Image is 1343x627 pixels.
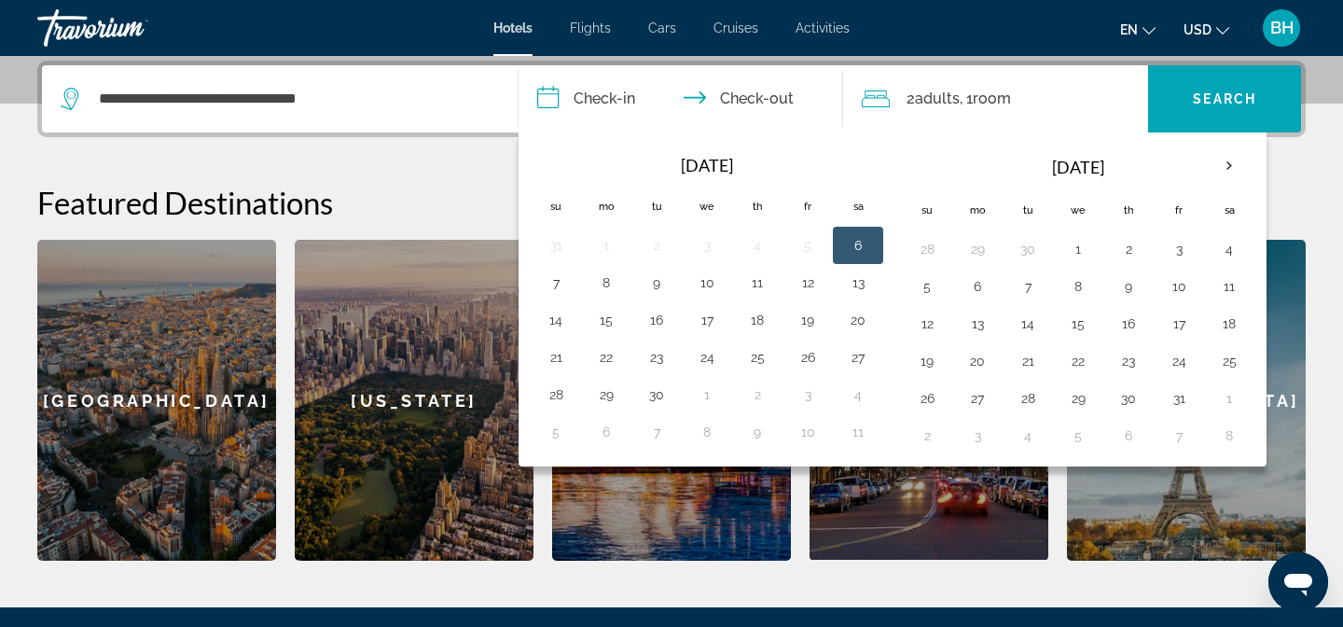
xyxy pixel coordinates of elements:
[1063,273,1093,300] button: Day 8
[570,21,611,35] a: Flights
[843,270,873,296] button: Day 13
[1148,65,1301,132] button: Search
[541,307,571,333] button: Day 14
[1214,273,1244,300] button: Day 11
[591,232,621,258] button: Day 1
[843,419,873,445] button: Day 11
[1063,236,1093,262] button: Day 1
[591,344,621,370] button: Day 22
[642,270,671,296] button: Day 9
[1114,311,1143,337] button: Day 16
[793,382,823,408] button: Day 3
[1214,348,1244,374] button: Day 25
[912,311,942,337] button: Day 12
[642,307,671,333] button: Day 16
[1114,236,1143,262] button: Day 2
[843,344,873,370] button: Day 27
[642,232,671,258] button: Day 2
[1257,8,1306,48] button: User Menu
[1063,385,1093,411] button: Day 29
[1063,423,1093,449] button: Day 5
[541,232,571,258] button: Day 31
[1184,22,1211,37] span: USD
[541,419,571,445] button: Day 5
[742,344,772,370] button: Day 25
[1114,385,1143,411] button: Day 30
[1164,348,1194,374] button: Day 24
[843,307,873,333] button: Day 20
[519,65,843,132] button: Check in and out dates
[1164,423,1194,449] button: Day 7
[1013,348,1043,374] button: Day 21
[962,423,992,449] button: Day 3
[952,145,1204,189] th: [DATE]
[793,307,823,333] button: Day 19
[843,232,873,258] button: Day 6
[541,344,571,370] button: Day 21
[912,423,942,449] button: Day 2
[843,65,1149,132] button: Travelers: 2 adults, 0 children
[1193,91,1256,106] span: Search
[962,348,992,374] button: Day 20
[648,21,676,35] a: Cars
[912,273,942,300] button: Day 5
[692,232,722,258] button: Day 3
[1013,273,1043,300] button: Day 7
[591,307,621,333] button: Day 15
[1164,385,1194,411] button: Day 31
[742,382,772,408] button: Day 2
[493,21,533,35] a: Hotels
[1013,423,1043,449] button: Day 4
[541,382,571,408] button: Day 28
[541,270,571,296] button: Day 7
[1120,22,1138,37] span: en
[713,21,758,35] a: Cruises
[912,385,942,411] button: Day 26
[912,348,942,374] button: Day 19
[1214,385,1244,411] button: Day 1
[1164,273,1194,300] button: Day 10
[1164,311,1194,337] button: Day 17
[1214,236,1244,262] button: Day 4
[581,145,833,186] th: [DATE]
[591,419,621,445] button: Day 6
[742,419,772,445] button: Day 9
[1184,16,1229,43] button: Change currency
[843,382,873,408] button: Day 4
[591,382,621,408] button: Day 29
[962,273,992,300] button: Day 6
[1268,552,1328,612] iframe: Botón para iniciar la ventana de mensajería
[962,311,992,337] button: Day 13
[1063,348,1093,374] button: Day 22
[915,90,960,107] span: Adults
[1013,311,1043,337] button: Day 14
[642,344,671,370] button: Day 23
[793,270,823,296] button: Day 12
[1164,236,1194,262] button: Day 3
[692,419,722,445] button: Day 8
[1063,311,1093,337] button: Day 15
[1204,145,1254,188] button: Next month
[1114,423,1143,449] button: Day 6
[742,232,772,258] button: Day 4
[1013,385,1043,411] button: Day 28
[962,236,992,262] button: Day 29
[692,382,722,408] button: Day 1
[37,240,276,561] a: [GEOGRAPHIC_DATA]
[1214,311,1244,337] button: Day 18
[742,307,772,333] button: Day 18
[962,385,992,411] button: Day 27
[793,232,823,258] button: Day 5
[907,86,960,112] span: 2
[1120,16,1156,43] button: Change language
[793,344,823,370] button: Day 26
[796,21,850,35] a: Activities
[642,419,671,445] button: Day 7
[692,307,722,333] button: Day 17
[793,419,823,445] button: Day 10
